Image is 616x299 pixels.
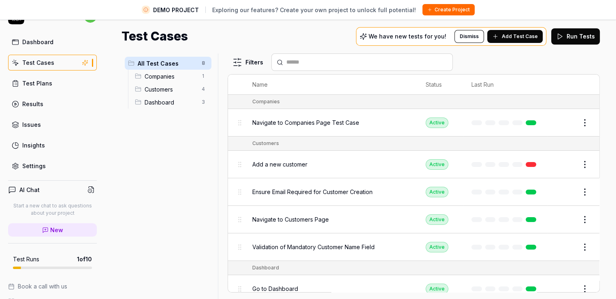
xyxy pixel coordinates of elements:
span: Go to Dashboard [252,284,298,293]
p: Start a new chat to ask questions about your project [8,202,97,217]
a: Book a call with us [8,282,97,290]
tr: Ensure Email Required for Customer CreationActive [228,178,599,206]
span: 4 [198,84,208,94]
span: 1 [198,71,208,81]
span: Navigate to Companies Page Test Case [252,118,359,127]
a: Insights [8,137,97,153]
span: Customers [145,85,197,94]
div: Active [426,242,448,252]
th: Status [418,75,463,95]
tr: Validation of Mandatory Customer Name FieldActive [228,233,599,261]
span: DEMO PROJECT [153,6,199,14]
a: Dashboard [8,34,97,50]
a: Results [8,96,97,112]
div: Test Plans [22,79,52,88]
span: 1 of 10 [77,255,92,263]
div: Customers [252,140,279,147]
div: Active [426,214,448,225]
span: Dashboard [145,98,197,107]
tr: Navigate to Customers PageActive [228,206,599,233]
span: Navigate to Customers Page [252,215,329,224]
button: Add Test Case [487,30,543,43]
tr: Navigate to Companies Page Test CaseActive [228,109,599,137]
div: Active [426,117,448,128]
a: Settings [8,158,97,174]
span: Book a call with us [18,282,67,290]
span: Validation of Mandatory Customer Name Field [252,243,375,251]
div: Insights [22,141,45,149]
div: Drag to reorderCompanies1 [132,70,211,83]
div: Issues [22,120,41,129]
button: Create Project [422,4,475,15]
span: Add a new customer [252,160,307,169]
button: Run Tests [551,28,600,45]
span: Exploring our features? Create your own project to unlock full potential! [212,6,416,14]
div: Active [426,159,448,170]
div: Companies [252,98,280,105]
button: Filters [228,54,268,70]
th: Last Run [463,75,548,95]
div: Test Cases [22,58,54,67]
div: Active [426,187,448,197]
div: Drag to reorderDashboard3 [132,96,211,109]
div: Active [426,284,448,294]
div: Drag to reorderCustomers4 [132,83,211,96]
h1: Test Cases [121,27,188,45]
button: Dismiss [454,30,484,43]
th: Name [244,75,418,95]
a: Test Cases [8,55,97,70]
a: Issues [8,117,97,132]
p: We have new tests for you! [369,34,446,39]
div: Dashboard [252,264,279,271]
span: Companies [145,72,197,81]
a: Test Plans [8,75,97,91]
div: Results [22,100,43,108]
span: New [50,226,63,234]
div: Dashboard [22,38,53,46]
span: Add Test Case [502,33,538,40]
a: New [8,223,97,237]
h4: AI Chat [19,186,40,194]
span: Ensure Email Required for Customer Creation [252,188,373,196]
tr: Add a new customerActive [228,151,599,178]
h5: Test Runs [13,256,39,263]
span: All Test Cases [138,59,197,68]
span: 3 [198,97,208,107]
span: 8 [198,58,208,68]
div: Settings [22,162,46,170]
